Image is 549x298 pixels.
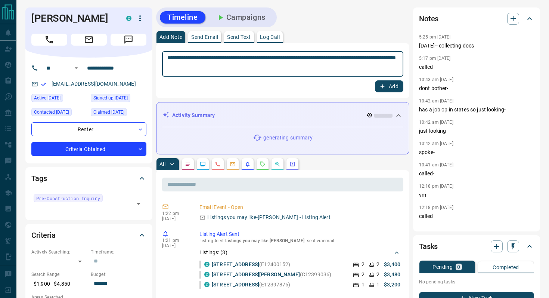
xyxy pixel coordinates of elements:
[162,238,188,243] p: 1:21 pm
[204,272,210,277] div: condos.ca
[159,34,182,40] p: Add Note
[208,11,273,24] button: Campaigns
[212,261,291,268] p: (E12400152)
[375,80,403,92] button: Add
[274,161,280,167] svg: Opportunities
[362,281,365,289] p: 1
[199,203,400,211] p: Email Event - Open
[91,249,146,255] p: Timeframe:
[245,161,251,167] svg: Listing Alerts
[31,142,146,156] div: Criteria Obtained
[31,249,87,255] p: Actively Searching:
[200,161,206,167] svg: Lead Browsing Activity
[419,170,534,178] p: called-
[199,246,400,259] div: Listings: (3)
[432,264,453,270] p: Pending
[199,230,400,238] p: Listing Alert Sent
[419,77,453,82] p: 10:43 am [DATE]
[31,94,87,104] div: Tue Sep 09 2025
[93,94,128,102] span: Signed up [DATE]
[162,216,188,221] p: [DATE]
[31,278,87,290] p: $1,900 - $4,850
[185,161,191,167] svg: Notes
[212,271,300,277] a: [STREET_ADDRESS][PERSON_NAME]
[34,108,69,116] span: Contacted [DATE]
[384,281,400,289] p: $3,200
[31,271,87,278] p: Search Range:
[91,94,146,104] div: Mon Jun 26 2017
[419,56,451,61] p: 5:17 pm [DATE]
[162,211,188,216] p: 1:22 pm
[419,120,453,125] p: 10:42 am [DATE]
[362,261,365,268] p: 2
[191,34,218,40] p: Send Email
[419,237,534,255] div: Tasks
[419,205,453,210] p: 12:18 pm [DATE]
[260,161,266,167] svg: Requests
[419,276,534,288] p: No pending tasks
[419,148,534,156] p: spoke-
[71,34,107,46] span: Email
[227,34,251,40] p: Send Text
[162,108,403,122] div: Activity Summary
[111,34,146,46] span: Message
[419,42,534,50] p: [DATE]-- collecting docs
[289,161,295,167] svg: Agent Actions
[457,264,460,270] p: 0
[159,162,165,167] p: All
[91,108,146,119] div: Thu Dec 19 2024
[212,261,259,267] a: [STREET_ADDRESS]
[93,108,124,116] span: Claimed [DATE]
[212,271,331,279] p: (C12399036)
[126,16,131,21] div: condos.ca
[204,262,210,267] div: condos.ca
[212,281,291,289] p: (E12397876)
[199,238,400,243] p: Listing Alert : - sent via email
[199,249,227,256] p: Listings: ( 3 )
[204,282,210,287] div: condos.ca
[260,34,280,40] p: Log Call
[31,34,67,46] span: Call
[384,271,400,279] p: $3,480
[207,213,331,221] p: Listings you may like-[PERSON_NAME] - Listing Alert
[419,212,534,220] p: called
[376,281,379,289] p: 1
[31,172,47,184] h2: Tags
[419,106,534,114] p: has a job op in states so just looking-
[419,63,534,71] p: called
[419,240,438,252] h2: Tasks
[31,108,87,119] div: Thu Sep 04 2025
[72,64,81,73] button: Open
[419,85,534,92] p: dont bother-
[376,261,379,268] p: 2
[52,81,136,87] a: [EMAIL_ADDRESS][DOMAIN_NAME]
[225,238,305,243] span: Listings you may like-[PERSON_NAME]
[263,134,312,142] p: generating summary
[34,94,61,102] span: Active [DATE]
[362,271,365,279] p: 2
[31,229,56,241] h2: Criteria
[31,226,146,244] div: Criteria
[31,169,146,187] div: Tags
[162,243,188,248] p: [DATE]
[384,261,400,268] p: $3,400
[419,98,453,104] p: 10:42 am [DATE]
[419,191,534,199] p: vm
[419,184,453,189] p: 12:18 pm [DATE]
[133,199,144,209] button: Open
[419,10,534,28] div: Notes
[91,271,146,278] p: Budget:
[36,194,100,202] span: Pre-Construction Inquiry
[376,271,379,279] p: 2
[493,265,519,270] p: Completed
[212,282,259,288] a: [STREET_ADDRESS]
[41,82,46,87] svg: Email Verified
[419,127,534,135] p: just looking-
[419,162,453,168] p: 10:41 am [DATE]
[419,13,438,25] h2: Notes
[230,161,236,167] svg: Emails
[215,161,221,167] svg: Calls
[172,111,215,119] p: Activity Summary
[31,12,115,24] h1: [PERSON_NAME]
[419,34,451,40] p: 5:25 pm [DATE]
